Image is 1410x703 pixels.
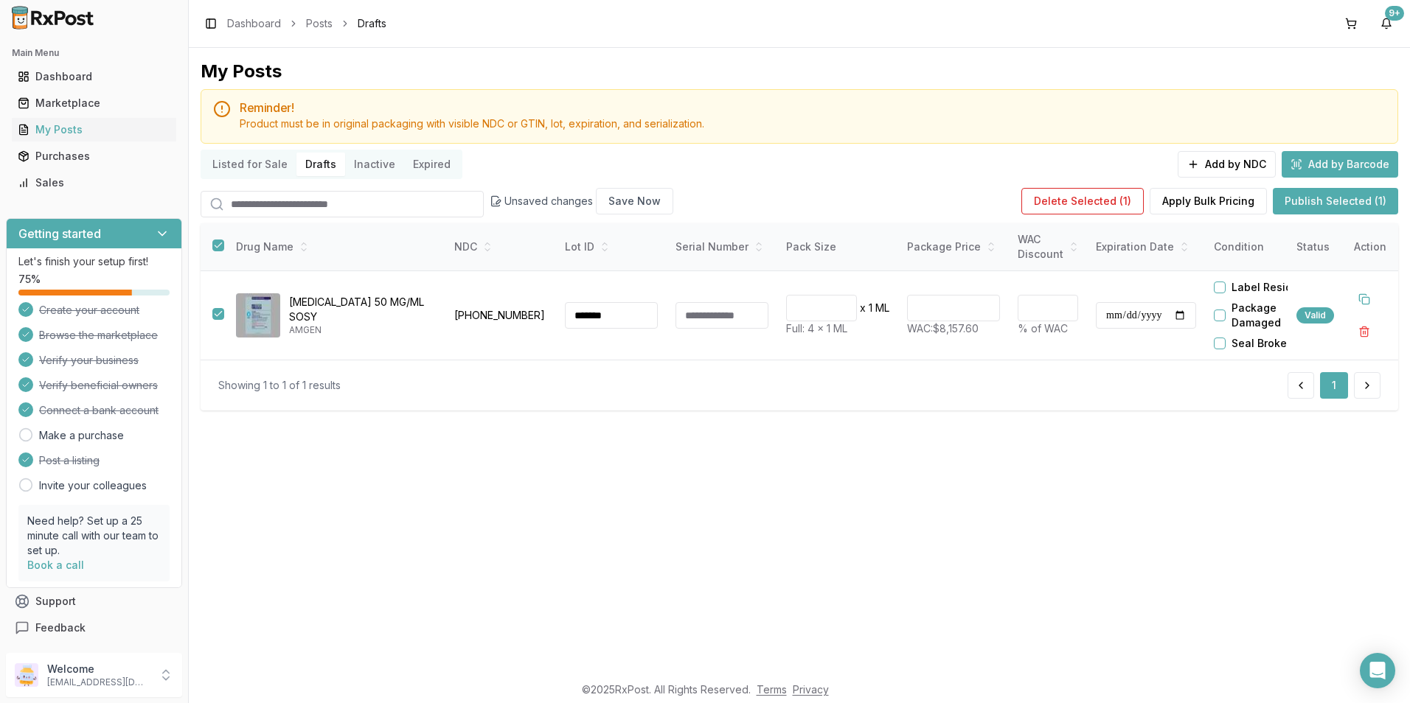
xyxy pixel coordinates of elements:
p: Let's finish your setup first! [18,254,170,269]
p: [EMAIL_ADDRESS][DOMAIN_NAME] [47,676,150,688]
a: Dashboard [227,16,281,31]
button: Add by Barcode [1282,151,1398,178]
div: Open Intercom Messenger [1360,653,1395,688]
a: My Posts [12,116,176,143]
span: Verify beneficial owners [39,378,158,393]
button: Save Now [596,188,673,214]
span: Feedback [35,620,86,635]
p: [MEDICAL_DATA] 50 MG/ML SOSY [289,295,434,324]
a: Purchases [12,143,176,169]
div: Valid [1296,307,1334,323]
div: Lot ID [565,239,658,254]
p: ML [875,301,889,315]
button: Add by NDC [1178,151,1276,178]
img: RxPost Logo [6,6,100,29]
th: Action [1342,223,1398,271]
div: Package Price [907,239,1000,254]
img: Enbrel 50 MG/ML SOSY [236,293,280,337]
p: AMGEN [289,324,434,336]
a: Dashboard [12,63,176,90]
button: Apply Bulk Pricing [1150,188,1267,214]
div: My Posts [201,60,282,83]
label: Package Damaged [1232,301,1316,330]
p: [PHONE_NUMBER] [454,308,547,323]
button: Duplicate [1351,286,1378,312]
div: Showing 1 to 1 of 1 results [218,378,341,393]
div: Unsaved changes [490,188,673,214]
span: Browse the marketplace [39,328,158,343]
span: Connect a bank account [39,403,159,418]
label: Label Residue [1232,280,1305,295]
div: Serial Number [676,239,768,254]
span: % of WAC [1018,322,1068,335]
button: Feedback [6,615,182,641]
th: Status [1288,223,1343,271]
th: Condition [1205,223,1316,271]
p: 1 [869,301,872,315]
a: Make a purchase [39,428,124,443]
nav: breadcrumb [227,16,386,31]
p: Welcome [47,662,150,676]
div: Expiration Date [1096,239,1196,254]
a: Sales [12,169,176,196]
button: Publish Selected (1) [1273,188,1398,214]
button: Delete [1351,318,1378,345]
div: Product must be in original packaging with visible NDC or GTIN, lot, expiration, and serialization. [240,116,1386,131]
button: Drafts [296,153,345,176]
span: Verify your business [39,353,139,368]
p: x [860,301,866,315]
div: Purchases [18,149,170,164]
button: Dashboard [6,65,182,88]
span: WAC: $8,157.60 [907,322,979,335]
span: Drafts [358,16,386,31]
div: Marketplace [18,96,170,111]
button: Sales [6,171,182,195]
div: My Posts [18,122,170,137]
label: Seal Broken [1232,336,1293,351]
h5: Reminder! [240,102,1386,113]
div: 9+ [1385,6,1404,21]
p: Need help? Set up a 25 minute call with our team to set up. [27,514,161,558]
a: Posts [306,16,333,31]
span: Full: 4 x 1 ML [786,322,847,335]
div: Drug Name [236,239,434,254]
div: NDC [454,239,547,254]
button: 1 [1320,372,1348,399]
a: Invite your colleagues [39,478,147,493]
button: 9+ [1375,12,1398,35]
button: Expired [404,153,459,176]
h2: Main Menu [12,47,176,59]
div: Dashboard [18,69,170,84]
div: Sales [18,175,170,190]
span: Create your account [39,303,139,318]
button: Inactive [345,153,404,176]
button: My Posts [6,118,182,141]
a: Marketplace [12,90,176,116]
button: Marketplace [6,91,182,115]
div: WAC Discount [1018,232,1078,262]
span: Post a listing [39,453,100,468]
button: Support [6,588,182,615]
button: Listed for Sale [204,153,296,176]
a: Terms [757,683,787,696]
button: Delete Selected (1) [1021,188,1144,214]
th: Pack Size [777,223,898,271]
button: Purchases [6,144,182,168]
h3: Getting started [18,225,101,242]
a: Privacy [793,683,829,696]
img: User avatar [15,663,38,687]
span: 75 % [18,272,41,287]
a: Book a call [27,559,84,571]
